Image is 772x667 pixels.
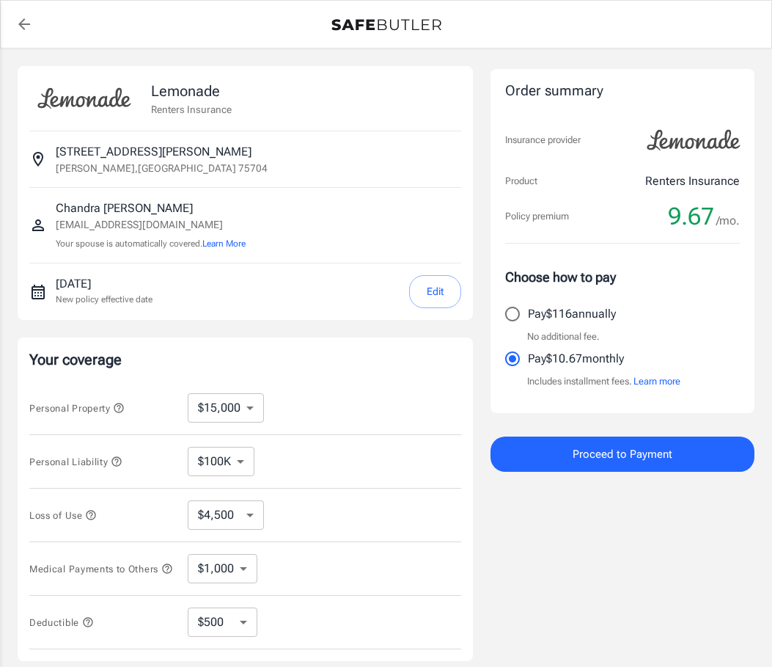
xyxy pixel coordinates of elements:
p: New policy effective date [56,293,152,306]
p: Your coverage [29,349,461,370]
a: back to quotes [10,10,39,39]
span: Medical Payments to Others [29,564,173,575]
span: Personal Liability [29,456,122,467]
p: Choose how to pay [505,267,740,287]
img: Lemonade [29,78,139,119]
p: Pay $116 annually [528,305,616,323]
svg: Insured address [29,150,47,168]
button: Personal Liability [29,453,122,470]
button: Personal Property [29,399,125,417]
svg: Insured person [29,216,47,234]
p: No additional fee. [527,329,600,344]
p: Renters Insurance [645,172,740,190]
span: 9.67 [668,202,714,231]
p: Policy premium [505,209,569,224]
button: Loss of Use [29,506,97,524]
p: Product [505,174,537,189]
span: Deductible [29,617,94,628]
button: Deductible [29,613,94,631]
div: Order summary [505,81,740,102]
span: /mo. [716,211,740,231]
button: Edit [409,275,461,308]
span: Personal Property [29,403,125,414]
p: Includes installment fees. [527,374,680,389]
img: Lemonade [639,120,749,161]
p: [DATE] [56,275,152,293]
span: Loss of Use [29,510,97,521]
img: Back to quotes [331,19,441,31]
p: Your spouse is automatically covered. [56,237,246,251]
button: Learn More [202,237,246,250]
p: [EMAIL_ADDRESS][DOMAIN_NAME] [56,217,246,233]
p: Lemonade [151,80,232,102]
svg: New policy start date [29,283,47,301]
button: Learn more [633,374,680,389]
button: Medical Payments to Others [29,560,173,577]
p: Chandra [PERSON_NAME] [56,200,246,217]
p: Insurance provider [505,133,581,147]
p: Pay $10.67 monthly [528,350,624,368]
p: Renters Insurance [151,102,232,117]
p: [PERSON_NAME] , [GEOGRAPHIC_DATA] 75704 [56,161,268,175]
p: [STREET_ADDRESS][PERSON_NAME] [56,143,251,161]
span: Proceed to Payment [573,445,672,464]
button: Proceed to Payment [490,437,754,472]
